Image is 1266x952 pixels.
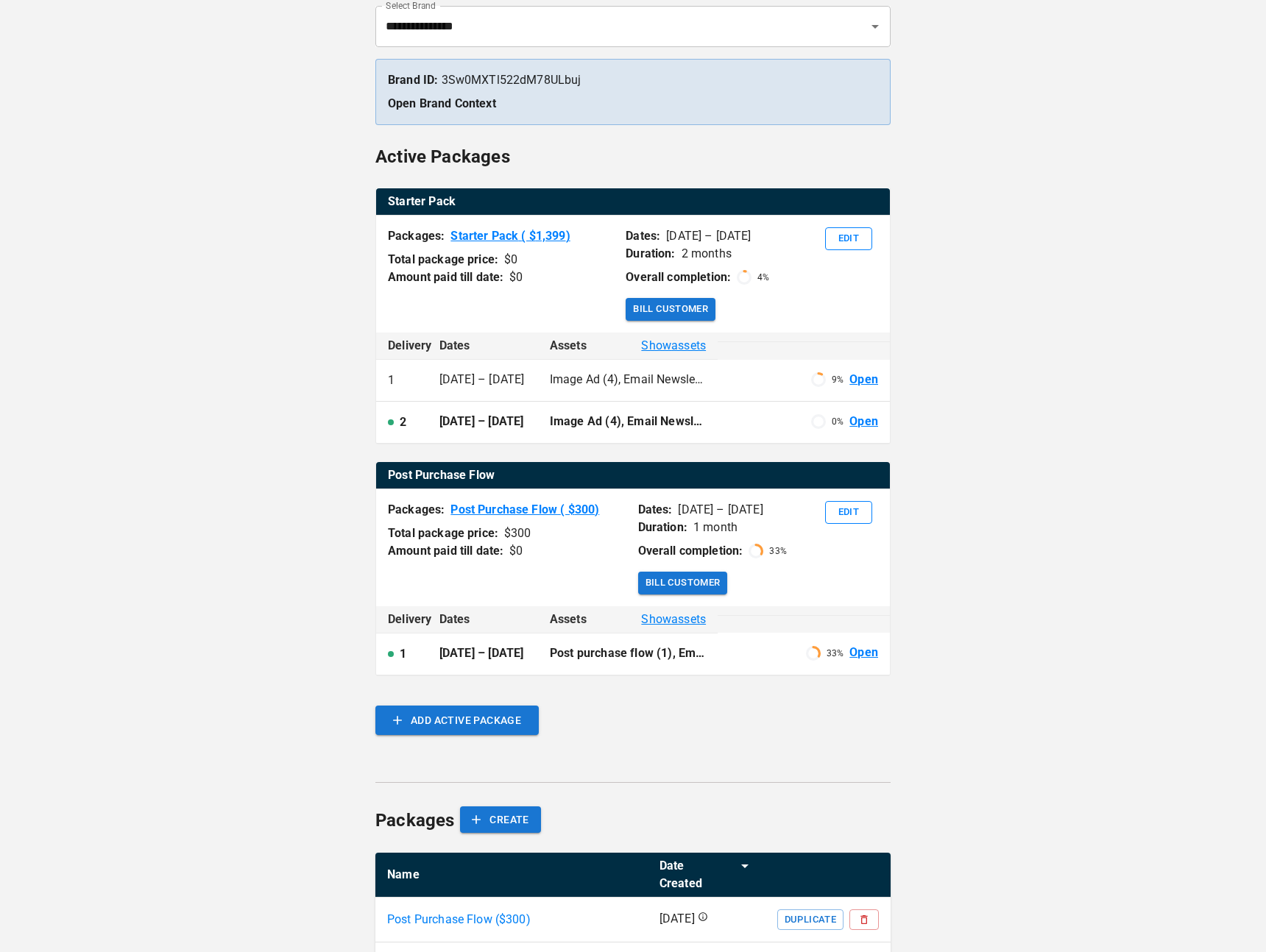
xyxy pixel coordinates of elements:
p: 33 % [827,647,844,660]
button: Edit [825,501,872,524]
p: Overall completion: [626,269,731,286]
table: active packages table [376,188,890,216]
p: Total package price: [388,525,498,542]
div: $ 300 [504,525,531,542]
td: [DATE] – [DATE] [428,402,538,444]
th: Post Purchase Flow [376,462,890,489]
p: 1 month [693,519,738,536]
p: 1 [388,372,395,389]
a: Post Purchase Flow ($300) [387,911,531,928]
th: Delivery [376,606,428,633]
p: 2 months [682,245,732,263]
th: Dates [428,606,538,633]
p: 33 % [769,544,786,558]
button: CREATE [460,806,540,834]
p: Post purchase flow (1), Email setup (1) [550,645,706,662]
div: $ 0 [504,251,517,269]
button: Edit [825,227,872,250]
p: 2 [400,413,406,431]
div: $ 0 [509,542,523,560]
a: Post Purchase Flow ( $300) [450,501,599,519]
th: Name [375,853,648,898]
p: 0 % [832,415,844,428]
p: Image Ad (4), Email Newsletter (4), Email setup (9), Ad campaign optimisation (1), Email Flow (5)... [550,372,706,388]
th: Delivery [376,333,428,360]
th: Dates [428,333,538,360]
button: Bill Customer [626,298,715,321]
button: ADD ACTIVE PACKAGE [375,706,539,735]
a: Open [849,372,878,388]
p: Overall completion: [638,542,743,560]
td: [DATE] – [DATE] [428,360,538,402]
p: [DATE] [659,911,695,928]
p: [DATE] – [DATE] [666,227,751,245]
p: Dates: [626,227,660,245]
button: Open [865,16,885,37]
p: Duration: [626,245,675,263]
p: 4 % [757,271,769,284]
h6: Active Packages [375,143,510,171]
div: Assets [550,611,706,628]
div: Date Created [659,857,730,892]
strong: Brand ID: [388,73,438,87]
p: 3Sw0MXTl522dM78ULbuj [388,71,878,89]
p: Amount paid till date: [388,269,503,286]
p: Dates: [638,501,673,519]
div: Assets [550,337,706,355]
p: Amount paid till date: [388,542,503,560]
a: Open [849,413,878,430]
table: active packages table [376,462,890,489]
p: Post Purchase Flow ($ 300 ) [387,911,531,928]
p: Packages: [388,227,445,245]
p: Duration: [638,519,687,536]
p: [DATE] – [DATE] [678,501,763,519]
button: Bill Customer [638,572,728,594]
span: Show assets [641,337,706,355]
th: Starter Pack [376,188,890,216]
div: $ 0 [509,269,523,286]
span: Show assets [641,611,706,628]
p: 1 [400,645,406,663]
h6: Packages [375,806,454,834]
td: [DATE] – [DATE] [428,633,538,675]
p: Packages: [388,501,445,519]
a: Starter Pack ( $1,399) [450,227,570,245]
p: 9 % [832,373,844,386]
a: Open [849,644,878,661]
button: Duplicate [777,909,844,930]
a: Open Brand Context [388,96,496,110]
p: Total package price: [388,251,498,269]
p: Image Ad (4), Email Newsletter (4), Email setup (4), Ad campaign optimisation (1), Remix Video (2) [550,413,706,430]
